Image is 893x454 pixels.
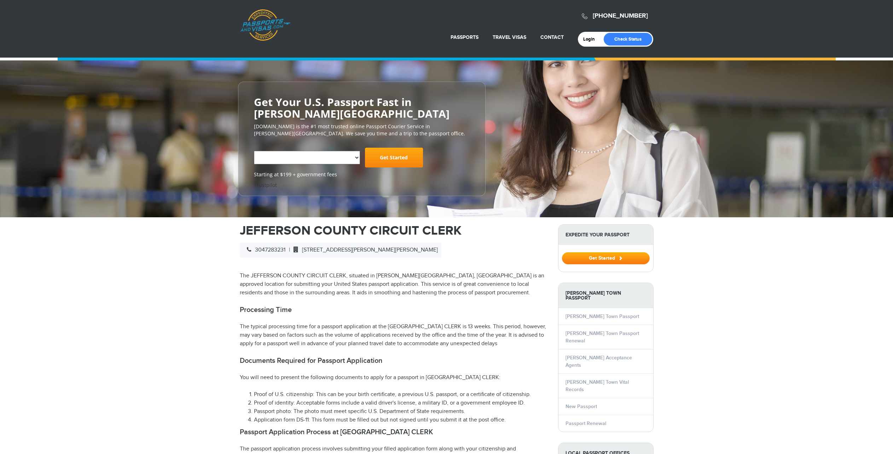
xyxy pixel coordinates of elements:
[254,96,470,119] h2: Get Your U.S. Passport Fast in [PERSON_NAME][GEOGRAPHIC_DATA]
[493,34,526,40] a: Travel Visas
[604,33,652,46] a: Check Status
[254,399,547,407] li: Proof of identity: Acceptable forms include a valid driver's license, a military ID, or a governm...
[562,252,650,264] button: Get Started
[593,12,648,20] a: [PHONE_NUMBER]
[254,390,547,399] li: Proof of U.S. citizenship: This can be your birth certificate, a previous U.S. passport, or a cer...
[583,36,600,42] a: Login
[240,224,547,237] h1: JEFFERSON COUNTY CIRCUIT CLERK
[240,356,547,365] h2: Documents Required for Passport Application
[240,323,547,348] p: The typical processing time for a passport application at the [GEOGRAPHIC_DATA] CLERK is 13 weeks...
[566,313,639,319] a: [PERSON_NAME] Town Passport
[558,283,653,308] strong: [PERSON_NAME] Town Passport
[451,34,479,40] a: Passports
[562,255,650,261] a: Get Started
[254,407,547,416] li: Passport photo: The photo must meet specific U.S. Department of State requirements.
[566,330,639,344] a: [PERSON_NAME] Town Passport Renewal
[254,123,470,137] p: [DOMAIN_NAME] is the #1 most trusted online Passport Courier Service in [PERSON_NAME][GEOGRAPHIC_...
[566,355,632,368] a: [PERSON_NAME] Acceptance Agents
[290,247,438,253] span: [STREET_ADDRESS][PERSON_NAME][PERSON_NAME]
[240,9,290,41] a: Passports & [DOMAIN_NAME]
[254,416,547,424] li: Application form DS-11: This form must be filled out but not signed until you submit it at the po...
[566,379,629,393] a: [PERSON_NAME] Town Vital Records
[566,420,606,426] a: Passport Renewal
[254,182,277,188] a: Trustpilot
[540,34,564,40] a: Contact
[558,225,653,245] strong: Expedite Your Passport
[240,306,547,314] h2: Processing Time
[243,247,285,253] span: 3047283231
[566,403,597,409] a: New Passport
[240,272,547,297] p: The JEFFERSON COUNTY CIRCUIT CLERK, situated in [PERSON_NAME][GEOGRAPHIC_DATA], [GEOGRAPHIC_DATA]...
[254,171,470,178] span: Starting at $199 + government fees
[240,242,441,258] div: |
[365,148,423,167] a: Get Started
[240,428,547,436] h2: Passport Application Process at [GEOGRAPHIC_DATA] CLERK
[240,373,547,382] p: You will need to present the following documents to apply for a passport in [GEOGRAPHIC_DATA] CLERK:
